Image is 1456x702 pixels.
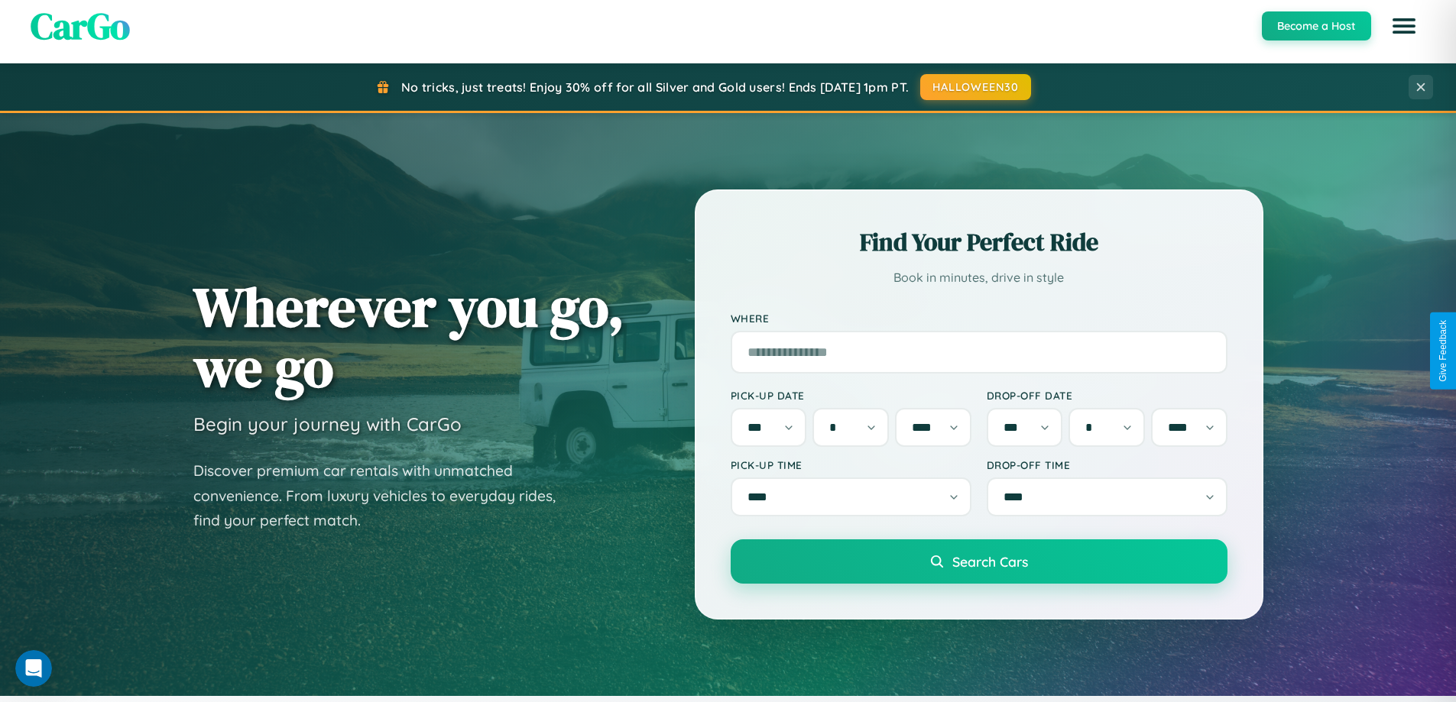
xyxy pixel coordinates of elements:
[731,267,1227,289] p: Book in minutes, drive in style
[1262,11,1371,40] button: Become a Host
[952,553,1028,570] span: Search Cars
[31,1,130,51] span: CarGo
[731,458,971,471] label: Pick-up Time
[1383,5,1425,47] button: Open menu
[731,312,1227,325] label: Where
[731,539,1227,584] button: Search Cars
[193,412,462,435] h3: Begin your journey with CarGo
[193,277,624,397] h1: Wherever you go, we go
[987,389,1227,402] label: Drop-off Date
[920,74,1031,100] button: HALLOWEEN30
[401,79,909,95] span: No tricks, just treats! Enjoy 30% off for all Silver and Gold users! Ends [DATE] 1pm PT.
[193,458,576,533] p: Discover premium car rentals with unmatched convenience. From luxury vehicles to everyday rides, ...
[987,458,1227,471] label: Drop-off Time
[731,225,1227,259] h2: Find Your Perfect Ride
[1438,320,1448,382] div: Give Feedback
[15,650,52,687] iframe: Intercom live chat
[731,389,971,402] label: Pick-up Date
